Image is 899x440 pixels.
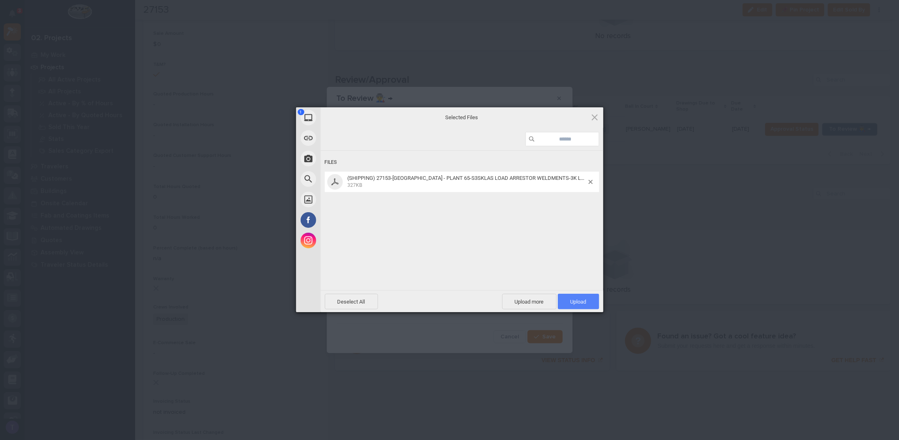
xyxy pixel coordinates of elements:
[296,210,394,230] div: Facebook
[296,169,394,189] div: Web Search
[348,182,362,188] span: 327KB
[298,109,304,115] span: 1
[571,299,587,305] span: Upload
[502,294,557,309] span: Upload more
[296,128,394,148] div: Link (URL)
[296,189,394,210] div: Unsplash
[348,175,659,181] span: (SHIPPING) 27153-[GEOGRAPHIC_DATA] - PLANT 65-S3SKLAS LOAD ARRESTOR WELDMENTS-3K LAS WELDMENTS-R0...
[345,175,589,188] span: (SHIPPING) 27153-FOREST RIVER - PLANT 65-S3SKLAS LOAD ARRESTOR WELDMENTS-3K LAS WELDMENTS-R0-09.0...
[325,294,378,309] span: Deselect All
[325,155,599,170] div: Files
[380,114,544,121] span: Selected Files
[590,113,599,122] span: Click here or hit ESC to close picker
[558,294,599,309] span: Upload
[296,107,394,128] div: My Device
[296,230,394,251] div: Instagram
[296,148,394,169] div: Take Photo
